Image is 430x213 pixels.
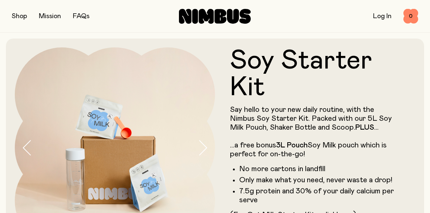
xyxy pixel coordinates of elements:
[239,176,401,184] li: Only make what you need, never waste a drop!
[39,13,61,20] a: Mission
[239,164,401,173] li: No more cartons in landfill
[355,124,374,131] strong: PLUS
[287,142,308,149] strong: Pouch
[373,13,392,20] a: Log In
[276,142,285,149] strong: 3L
[73,13,89,20] a: FAQs
[403,9,418,24] button: 0
[230,47,401,101] h1: Soy Starter Kit
[239,187,401,204] li: 7.5g protein and 30% of your daily calcium per serve
[230,105,401,159] p: Say hello to your new daily routine, with the Nimbus Soy Starter Kit. Packed with our 5L Soy Milk...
